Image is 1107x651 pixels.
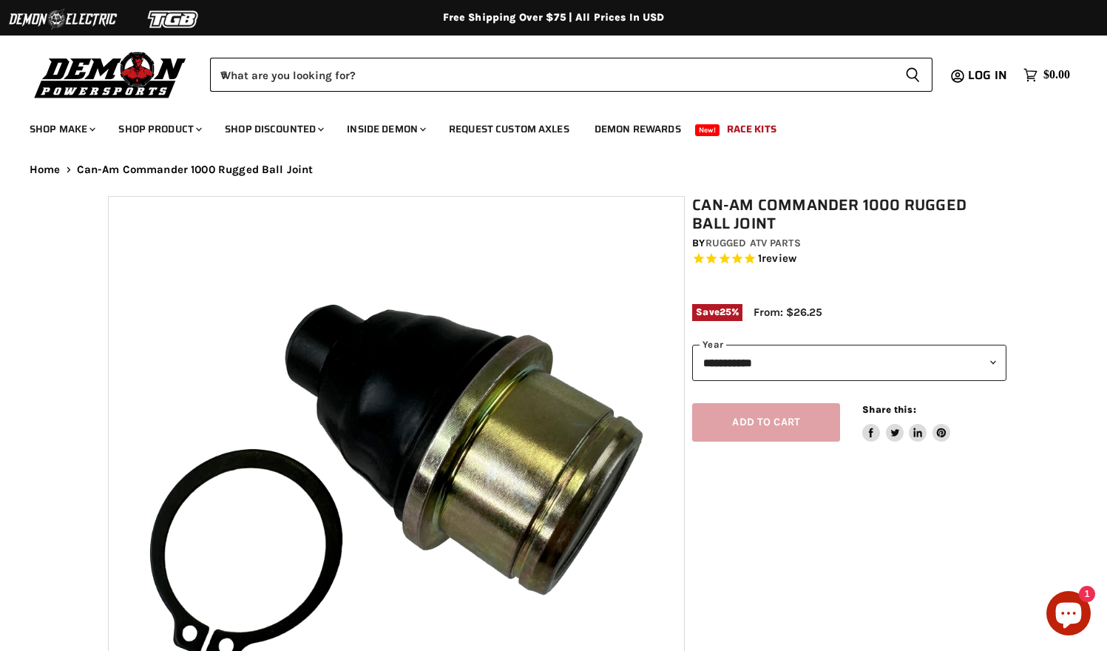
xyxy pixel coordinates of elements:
select: year [692,345,1006,381]
span: Save % [692,304,742,320]
a: Shop Make [18,114,104,144]
aside: Share this: [862,403,950,442]
a: Race Kits [716,114,788,144]
a: Demon Rewards [583,114,692,144]
a: Rugged ATV Parts [705,237,801,249]
div: by [692,235,1006,252]
form: Product [210,58,932,92]
img: Demon Electric Logo 2 [7,5,118,33]
a: Shop Product [107,114,211,144]
input: When autocomplete results are available use up and down arrows to review and enter to select [210,58,893,92]
span: Rated 5.0 out of 5 stars 1 reviews [692,252,1006,267]
span: review [762,252,796,266]
a: Home [30,163,61,176]
span: New! [695,124,720,136]
span: 1 reviews [758,252,796,266]
inbox-online-store-chat: Shopify online store chat [1042,591,1095,639]
ul: Main menu [18,108,1066,144]
span: Can-Am Commander 1000 Rugged Ball Joint [77,163,314,176]
span: 25 [720,306,731,317]
h1: Can-Am Commander 1000 Rugged Ball Joint [692,196,1006,233]
img: Demon Powersports [30,48,192,101]
span: Share this: [862,404,915,415]
span: From: $26.25 [754,306,822,319]
a: $0.00 [1016,64,1077,86]
a: Inside Demon [336,114,435,144]
a: Shop Discounted [214,114,333,144]
img: TGB Logo 2 [118,5,229,33]
button: Search [893,58,932,92]
span: Log in [968,66,1007,84]
a: Request Custom Axles [438,114,580,144]
span: $0.00 [1043,68,1070,82]
a: Log in [961,69,1016,82]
